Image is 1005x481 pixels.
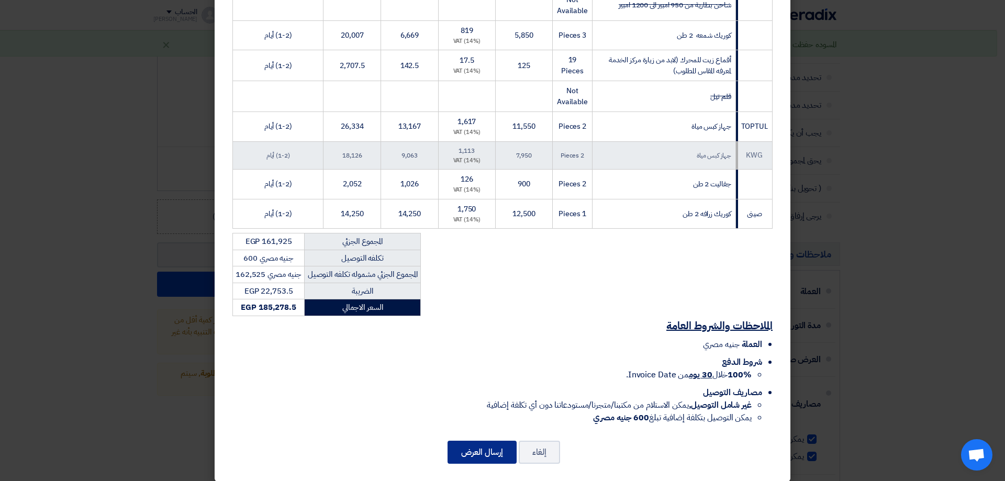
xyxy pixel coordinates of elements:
span: 900 [518,178,530,189]
span: (1-2) أيام [264,178,292,189]
span: 2 Pieces [559,121,586,132]
span: EGP 22,753.5 [244,285,293,297]
span: 1,026 [400,178,419,189]
span: 18,126 [342,151,362,160]
td: EGP 161,925 [233,233,305,250]
span: 9,063 [401,151,418,160]
div: (14%) VAT [443,156,491,165]
span: (1-2) أيام [266,151,290,160]
button: إرسال العرض [448,441,517,464]
span: 14,250 [398,208,421,219]
span: 14,250 [341,208,363,219]
span: 125 [518,60,530,71]
span: 2 Pieces [559,178,586,189]
span: 2,707.5 [340,60,364,71]
td: تكلفه التوصيل [305,250,421,266]
span: 26,334 [341,121,363,132]
td: TOPTUL [735,112,772,142]
span: 1,750 [457,204,476,215]
span: جنيه مصري 600 [243,252,294,264]
span: أقماع زيت للمحرك (لابد من زيارة مركز الخدمة لمعرفه المقاس المطلوب) [609,54,731,76]
span: جهاز كبس مياة [691,121,731,132]
td: الضريبة [305,283,421,299]
strike: قلم تيل [710,91,731,102]
span: العملة [742,338,762,351]
u: 30 يوم [689,368,712,381]
span: (1-2) أيام [264,30,292,41]
div: (14%) VAT [443,128,491,137]
span: 2,052 [343,178,362,189]
strong: 600 جنيه مصري [593,411,649,424]
span: كوريك زرافه 2 طن [683,208,731,219]
span: 819 [461,25,473,36]
span: 6,669 [400,30,419,41]
span: 13,167 [398,121,421,132]
span: 20,007 [341,30,363,41]
span: Not Available [557,85,588,107]
span: 1 Pieces [559,208,586,219]
span: 142.5 [400,60,419,71]
span: شروط الدفع [722,356,762,368]
div: (14%) VAT [443,186,491,195]
td: المجموع الجزئي مشموله تكلفه التوصيل [305,266,421,283]
button: إلغاء [519,441,560,464]
div: دردشة مفتوحة [961,439,992,471]
span: (1-2) أيام [264,60,292,71]
span: خلال من Invoice Date. [626,368,752,381]
span: 1,113 [459,146,475,155]
span: 2 Pieces [561,151,584,160]
div: (14%) VAT [443,37,491,46]
span: مصاريف التوصيل [703,386,762,399]
span: جفاليت 2 طن [693,178,731,189]
strong: غير شامل التوصيل, [689,399,752,411]
span: 12,500 [512,208,535,219]
div: (14%) VAT [443,67,491,76]
span: 126 [461,174,473,185]
div: (14%) VAT [443,216,491,225]
u: الملاحظات والشروط العامة [666,318,773,333]
span: جنيه مصري 162,525 [236,269,301,280]
span: 19 Pieces [561,54,583,76]
li: يمكن الاستلام من مكتبنا/متجرنا/مستودعاتنا دون أي تكلفة إضافية [232,399,752,411]
strong: EGP 185,278.5 [241,301,296,313]
span: 11,550 [512,121,535,132]
td: المجموع الجزئي [305,233,421,250]
td: السعر الاجمالي [305,299,421,316]
span: 3 Pieces [559,30,586,41]
span: 7,950 [516,151,532,160]
span: جهاز كبس مياة [697,151,731,160]
strong: 100% [728,368,752,381]
span: 5,850 [515,30,533,41]
span: 1,617 [457,116,476,127]
span: 17.5 [460,55,474,66]
span: (1-2) أيام [264,208,292,219]
span: كوريك شمعه 2 طن [677,30,731,41]
td: صينى [735,199,772,229]
td: KWG [735,141,772,170]
span: جنيه مصري [703,338,739,351]
li: يمكن التوصيل بتكلفة إضافية تبلغ [232,411,752,424]
span: (1-2) أيام [264,121,292,132]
